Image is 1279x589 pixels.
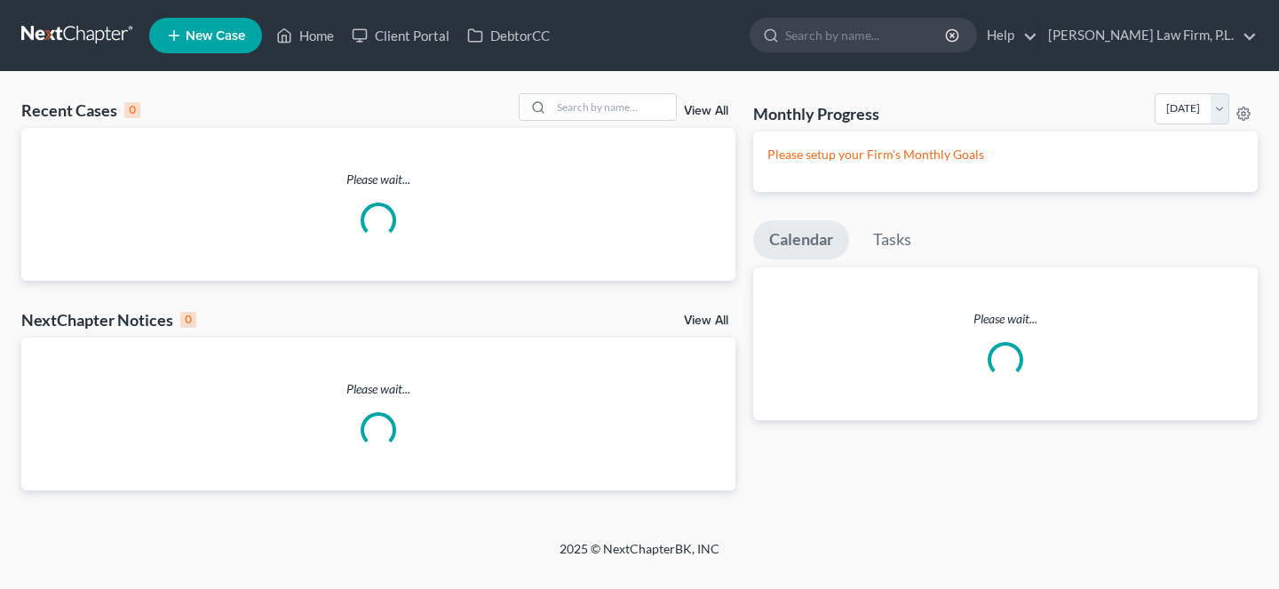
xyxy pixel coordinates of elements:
[343,20,458,52] a: Client Portal
[267,20,343,52] a: Home
[857,220,927,259] a: Tasks
[1039,20,1257,52] a: [PERSON_NAME] Law Firm, P.L.
[21,309,196,330] div: NextChapter Notices
[785,19,948,52] input: Search by name...
[458,20,559,52] a: DebtorCC
[767,146,1243,163] p: Please setup your Firm's Monthly Goals
[21,380,735,398] p: Please wait...
[124,102,140,118] div: 0
[180,312,196,328] div: 0
[978,20,1037,52] a: Help
[133,540,1146,572] div: 2025 © NextChapterBK, INC
[552,94,676,120] input: Search by name...
[684,314,728,327] a: View All
[753,310,1258,328] p: Please wait...
[753,103,879,124] h3: Monthly Progress
[753,220,849,259] a: Calendar
[684,105,728,117] a: View All
[21,99,140,121] div: Recent Cases
[186,29,245,43] span: New Case
[21,171,735,188] p: Please wait...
